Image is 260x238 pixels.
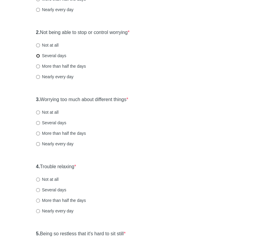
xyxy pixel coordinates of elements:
input: Not at all [36,178,40,181]
label: More than half the days [36,197,86,203]
input: More than half the days [36,64,40,68]
label: Worrying too much about different things [36,96,128,103]
label: Nearly every day [36,7,74,13]
label: Not at all [36,109,59,115]
label: Not at all [36,42,59,48]
label: Several days [36,120,66,126]
label: Nearly every day [36,208,74,214]
label: Several days [36,53,66,59]
input: Nearly every day [36,142,40,146]
label: Several days [36,187,66,193]
label: Nearly every day [36,141,74,147]
input: Nearly every day [36,75,40,79]
label: Trouble relaxing [36,163,76,170]
input: More than half the days [36,199,40,202]
strong: 2. [36,30,40,35]
label: More than half the days [36,130,86,136]
input: Not at all [36,43,40,47]
label: Not being able to stop or control worrying [36,29,130,36]
input: Not at all [36,110,40,114]
input: Several days [36,188,40,192]
input: More than half the days [36,131,40,135]
input: Nearly every day [36,209,40,213]
strong: 4. [36,164,40,169]
strong: 3. [36,97,40,102]
label: More than half the days [36,63,86,69]
label: Nearly every day [36,74,74,80]
strong: 5. [36,231,40,236]
input: Nearly every day [36,8,40,12]
input: Several days [36,121,40,125]
label: Being so restless that it's hard to sit still [36,230,126,237]
label: Not at all [36,176,59,182]
input: Several days [36,54,40,58]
